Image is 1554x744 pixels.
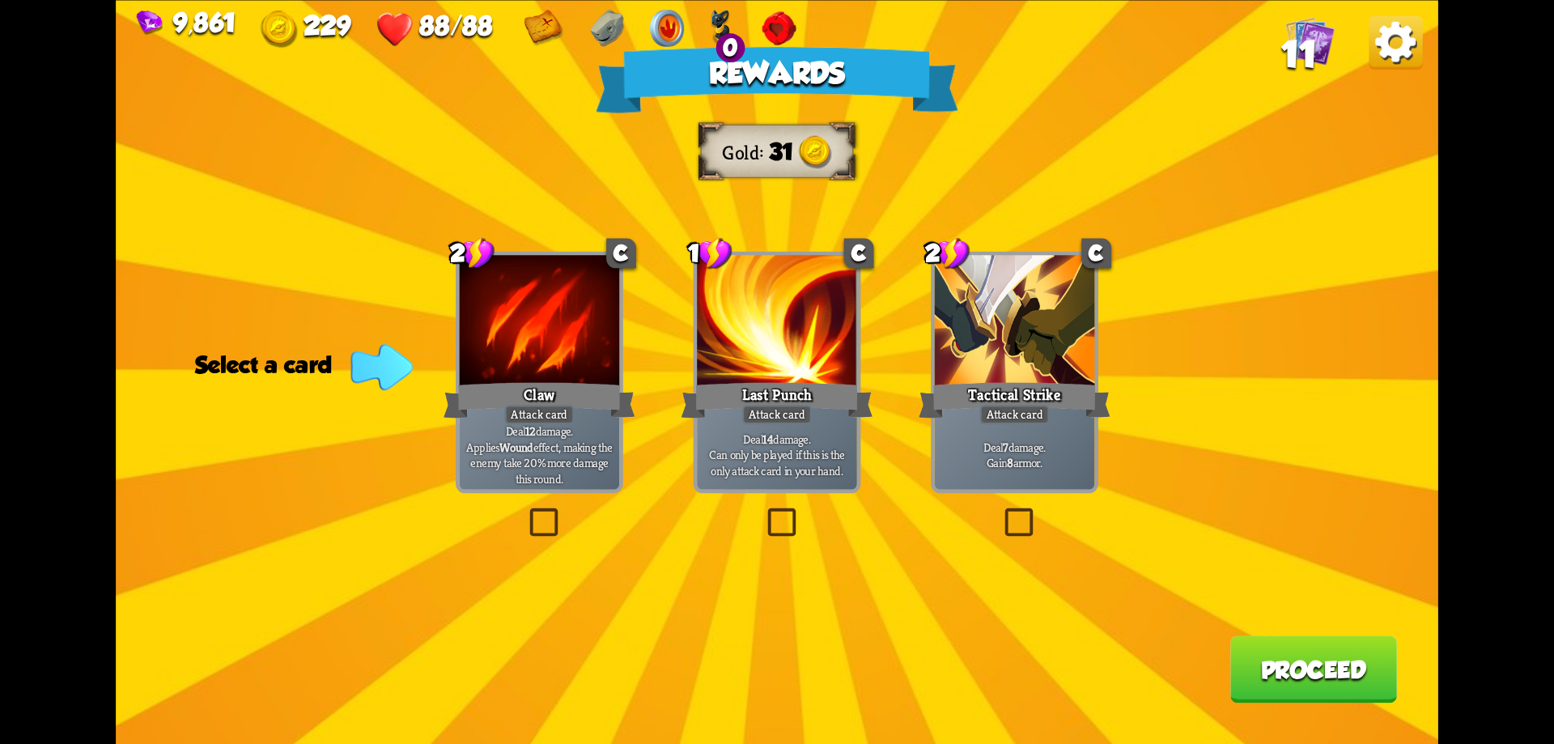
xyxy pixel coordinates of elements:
img: Options_Button.png [1369,15,1422,69]
div: Health [376,10,493,47]
div: Claw [444,379,635,422]
div: C [1081,238,1111,268]
span: Can only be played if this is the only attack card in your hand. [701,446,853,478]
div: Gems [137,7,236,37]
div: Tactical Strike [919,379,1110,422]
b: 8 [1007,454,1013,470]
span: 31 [769,138,794,165]
img: Heart.png [376,10,414,47]
img: Cards_Icon.png [1285,15,1335,65]
p: Deal damage. [701,431,853,478]
img: Gold.png [799,135,832,168]
img: Indicator_Arrow.png [350,343,413,389]
div: Attack card [742,405,812,424]
img: Gem.png [137,10,163,35]
img: Cat Statue - Playing a Claw card increases damage for all Scratch cards by 1 for current battle. [710,10,734,47]
p: Deal damage. Gain armor. [939,439,1091,470]
b: 7 [1003,439,1008,455]
span: 229 [304,10,351,40]
img: Gold.png [261,10,298,47]
b: 12 [525,423,536,439]
div: Gold [722,139,768,164]
div: Last Punch [681,379,873,422]
div: 2 [925,236,970,270]
div: Attack card [504,405,574,424]
button: Proceed [1230,636,1397,703]
div: Attack card [979,405,1049,424]
div: Select a card [195,351,405,378]
img: Map - Reveal all path points on the map. [524,10,564,47]
div: 0 [715,33,745,62]
div: C [606,238,636,268]
div: 2 [450,236,495,270]
b: 14 [762,431,773,447]
div: 1 [688,236,732,270]
img: Stepping Stone - Whenever using an ability, gain 1 stamina. [650,10,685,47]
span: 88/88 [419,10,494,40]
div: View all the cards in your deck [1285,15,1335,70]
img: Heartstone - Heal for 1 health whenever using an ability. [760,10,797,47]
div: Rewards [596,46,958,113]
div: C [844,238,874,268]
div: Gold [261,10,350,47]
img: Dragonstone - Raise your max HP by 1 after each combat. [590,10,624,47]
span: 11 [1281,34,1316,74]
p: Deal damage. Applies effect, making the enemy take 20% more damage this round. [464,423,616,486]
b: Wound [499,439,533,455]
